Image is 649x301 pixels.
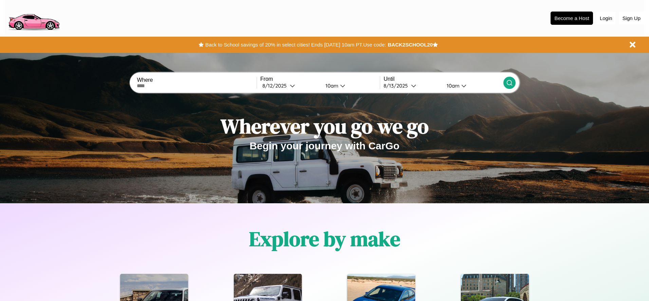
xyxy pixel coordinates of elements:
img: logo [5,3,62,32]
b: BACK2SCHOOL20 [388,42,433,48]
h1: Explore by make [249,225,400,253]
label: Where [137,77,256,83]
div: 8 / 12 / 2025 [262,82,290,89]
label: From [260,76,380,82]
button: Back to School savings of 20% in select cities! Ends [DATE] 10am PT.Use code: [204,40,388,50]
div: 10am [443,82,461,89]
button: Login [596,12,616,24]
button: 10am [441,82,503,89]
div: 8 / 13 / 2025 [384,82,411,89]
button: Become a Host [551,12,593,25]
button: Sign Up [619,12,644,24]
label: Until [384,76,503,82]
button: 8/12/2025 [260,82,320,89]
div: 10am [322,82,340,89]
button: 10am [320,82,380,89]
